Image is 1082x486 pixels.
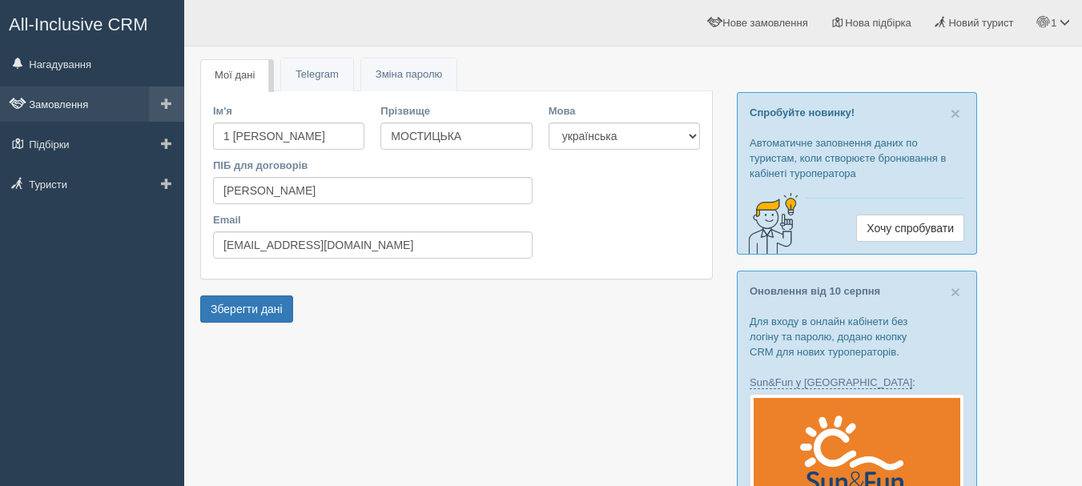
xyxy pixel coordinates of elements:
span: Новий турист [948,17,1013,29]
p: : [750,375,964,390]
span: × [951,104,960,123]
label: ПІБ для договорів [213,158,533,173]
a: Оновлення від 10 серпня [750,285,880,297]
span: All-Inclusive CRM [9,14,148,34]
button: Close [951,283,960,300]
p: Спробуйте новинку! [750,105,964,120]
p: Для входу в онлайн кабінети без логіну та паролю, додано кнопку CRM для нових туроператорів. [750,314,964,359]
label: Прізвище [380,103,532,118]
span: × [951,283,960,301]
label: Мова [549,103,700,118]
span: Нове замовлення [722,17,807,29]
span: 1 [1051,17,1056,29]
input: 1 Мирослава МОСТИЦЬКА [213,177,533,204]
label: Email [213,212,533,227]
a: Мої дані [200,59,269,92]
a: All-Inclusive CRM [1,1,183,45]
p: Автоматичне заповнення даних по туристам, коли створюєте бронювання в кабінеті туроператора [750,135,964,181]
button: Close [951,105,960,122]
span: Нова підбірка [845,17,911,29]
label: Ім'я [213,103,364,118]
span: Зміна паролю [376,68,442,80]
a: Хочу спробувати [856,215,964,242]
img: creative-idea-2907357.png [738,191,802,255]
a: Telegram [281,58,352,91]
a: Sun&Fun у [GEOGRAPHIC_DATA] [750,376,912,389]
a: Зміна паролю [361,58,457,91]
button: Зберегти дані [200,295,293,323]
